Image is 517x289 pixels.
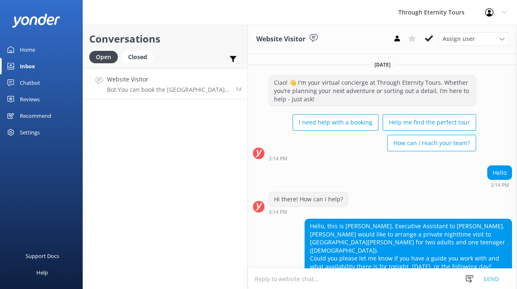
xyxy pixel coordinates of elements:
div: Help [36,264,48,281]
span: 03:14pm 11-Aug-2025 (UTC +02:00) Europe/Amsterdam [236,86,241,93]
div: Assign User [438,32,509,45]
span: Assign user [443,34,475,43]
img: yonder-white-logo.png [12,14,60,27]
div: Chatbot [20,74,40,91]
p: Bot: You can book the [GEOGRAPHIC_DATA] at Night: Private Visit online at [URL][DOMAIN_NAME]. For... [107,86,229,93]
div: Hello, this is [PERSON_NAME], Executive Assistant to [PERSON_NAME]. [PERSON_NAME] would like to a... [305,219,512,274]
strong: 3:14 PM [269,156,287,161]
div: 03:14pm 11-Aug-2025 (UTC +02:00) Europe/Amsterdam [269,209,348,215]
div: Hi there! How can I help? [269,192,348,206]
div: Ciao! 👋 I'm your virtual concierge at Through Eternity Tours. Whether you’re planning your next a... [269,76,476,106]
span: [DATE] [369,61,395,68]
div: Recommend [20,107,51,124]
div: Support Docs [26,248,59,264]
div: 03:14pm 11-Aug-2025 (UTC +02:00) Europe/Amsterdam [487,182,512,188]
div: Reviews [20,91,40,107]
h4: Website Visitor [107,75,229,84]
strong: 3:14 PM [269,210,287,215]
div: Closed [122,51,153,63]
strong: 3:14 PM [491,183,509,188]
a: Open [89,52,122,61]
button: Help me find the perfect tour [383,114,476,131]
div: Settings [20,124,40,141]
button: How can I reach your team? [387,135,476,151]
div: Open [89,51,118,63]
div: Inbox [20,58,35,74]
div: Hello [488,166,512,180]
div: Home [20,41,35,58]
a: Website VisitorBot:You can book the [GEOGRAPHIC_DATA] at Night: Private Visit online at [URL][DOM... [83,68,248,99]
h3: Website Visitor [256,34,305,45]
div: 03:14pm 11-Aug-2025 (UTC +02:00) Europe/Amsterdam [269,155,476,161]
a: Closed [122,52,157,61]
h2: Conversations [89,31,241,47]
button: I need help with a booking [293,114,379,131]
